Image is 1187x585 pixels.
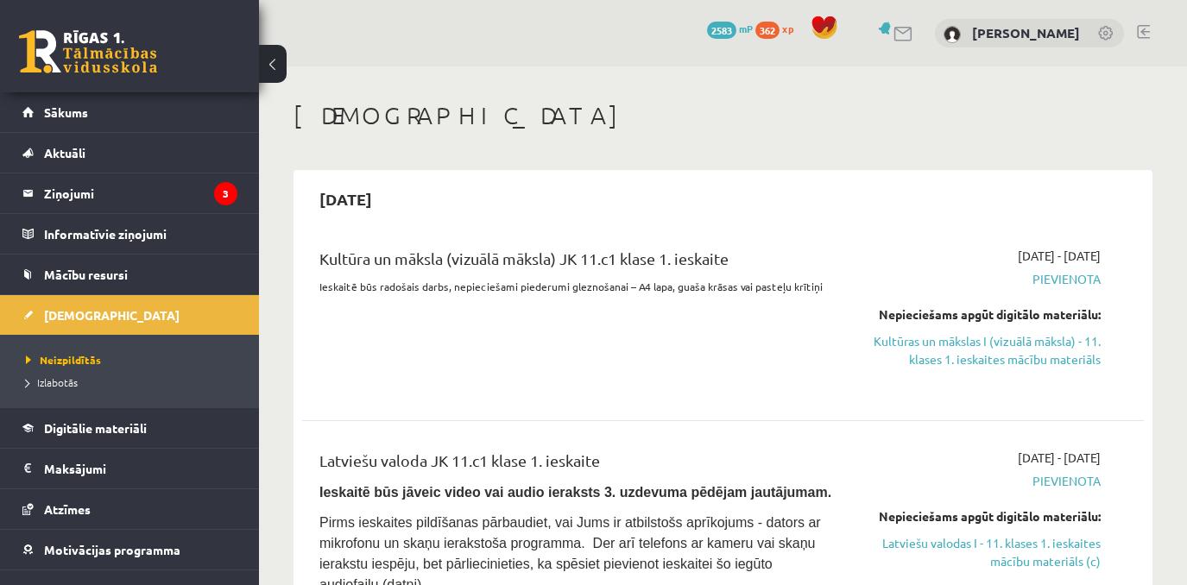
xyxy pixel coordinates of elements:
[22,489,237,529] a: Atzīmes
[1018,247,1101,265] span: [DATE] - [DATE]
[22,133,237,173] a: Aktuāli
[739,22,753,35] span: mP
[22,295,237,335] a: [DEMOGRAPHIC_DATA]
[302,179,389,219] h2: [DATE]
[1018,449,1101,467] span: [DATE] - [DATE]
[294,101,1152,130] h1: [DEMOGRAPHIC_DATA]
[44,267,128,282] span: Mācību resursi
[22,92,237,132] a: Sākums
[319,485,831,500] span: Ieskaitē būs jāveic video vai audio ieraksts 3. uzdevuma pēdējam jautājumam.
[857,332,1101,368] a: Kultūras un mākslas I (vizuālā māksla) - 11. klases 1. ieskaites mācību materiāls
[44,214,237,254] legend: Informatīvie ziņojumi
[857,270,1101,288] span: Pievienota
[22,173,237,213] a: Ziņojumi3
[44,501,91,517] span: Atzīmes
[22,255,237,294] a: Mācību resursi
[22,408,237,448] a: Digitālie materiāli
[44,145,85,160] span: Aktuāli
[707,22,736,39] span: 2583
[944,26,961,43] img: Gabriela Grase
[22,530,237,569] a: Motivācijas programma
[755,22,780,39] span: 362
[319,449,831,481] div: Latviešu valoda JK 11.c1 klase 1. ieskaite
[44,542,180,557] span: Motivācijas programma
[44,307,180,323] span: [DEMOGRAPHIC_DATA]
[44,173,237,213] legend: Ziņojumi
[857,507,1101,525] div: Nepieciešams apgūt digitālo materiālu:
[44,420,147,436] span: Digitālie materiāli
[19,30,157,73] a: Rīgas 1. Tālmācības vidusskola
[44,449,237,488] legend: Maksājumi
[26,375,78,389] span: Izlabotās
[319,247,831,279] div: Kultūra un māksla (vizuālā māksla) JK 11.c1 klase 1. ieskaite
[972,24,1080,41] a: [PERSON_NAME]
[319,279,831,294] p: Ieskaitē būs radošais darbs, nepieciešami piederumi gleznošanai – A4 lapa, guaša krāsas vai paste...
[755,22,802,35] a: 362 xp
[857,472,1101,490] span: Pievienota
[44,104,88,120] span: Sākums
[26,353,101,367] span: Neizpildītās
[857,305,1101,324] div: Nepieciešams apgūt digitālo materiālu:
[782,22,793,35] span: xp
[26,374,242,390] a: Izlabotās
[22,449,237,488] a: Maksājumi
[707,22,753,35] a: 2583 mP
[214,182,237,205] i: 3
[857,534,1101,570] a: Latviešu valodas I - 11. klases 1. ieskaites mācību materiāls (c)
[26,352,242,368] a: Neizpildītās
[22,214,237,254] a: Informatīvie ziņojumi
